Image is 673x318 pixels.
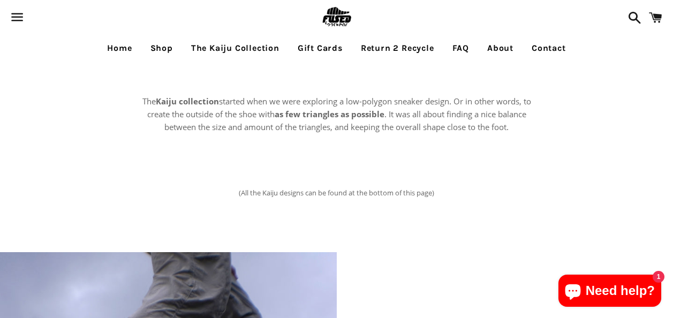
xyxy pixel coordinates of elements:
[555,275,664,309] inbox-online-store-chat: Shopify online store chat
[142,35,181,62] a: Shop
[156,96,219,107] strong: Kaiju collection
[290,35,351,62] a: Gift Cards
[479,35,521,62] a: About
[99,35,140,62] a: Home
[444,35,477,62] a: FAQ
[183,35,288,62] a: The Kaiju Collection
[207,176,466,209] p: (All the Kaiju designs can be found at the bottom of this page)
[139,95,535,133] p: The started when we were exploring a low-polygon sneaker design. Or in other words, to create the...
[275,109,384,119] strong: as few triangles as possible
[524,35,574,62] a: Contact
[353,35,442,62] a: Return 2 Recycle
